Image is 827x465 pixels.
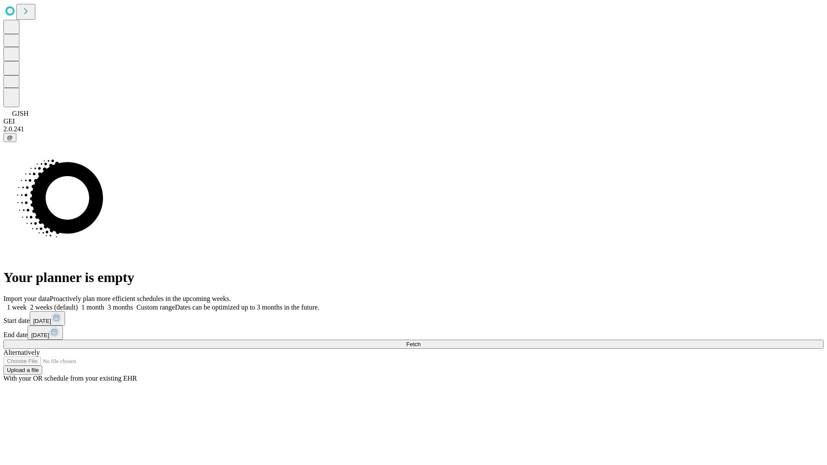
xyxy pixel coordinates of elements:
span: Fetch [406,341,420,347]
button: [DATE] [28,325,63,340]
h1: Your planner is empty [3,270,824,285]
button: Upload a file [3,366,42,375]
span: 3 months [108,304,133,311]
span: Dates can be optimized up to 3 months in the future. [175,304,319,311]
button: [DATE] [30,311,65,325]
span: 1 month [81,304,104,311]
div: 2.0.241 [3,125,824,133]
span: Alternatively [3,349,40,356]
span: With your OR schedule from your existing EHR [3,375,137,382]
span: Proactively plan more efficient schedules in the upcoming weeks. [50,295,231,302]
div: GEI [3,118,824,125]
button: Fetch [3,340,824,349]
span: [DATE] [31,332,49,338]
span: 1 week [7,304,27,311]
button: @ [3,133,16,142]
span: [DATE] [33,318,51,324]
span: GJSH [12,110,28,117]
span: 2 weeks (default) [30,304,78,311]
span: Import your data [3,295,50,302]
div: End date [3,325,824,340]
span: @ [7,134,13,141]
span: Custom range [137,304,175,311]
div: Start date [3,311,824,325]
